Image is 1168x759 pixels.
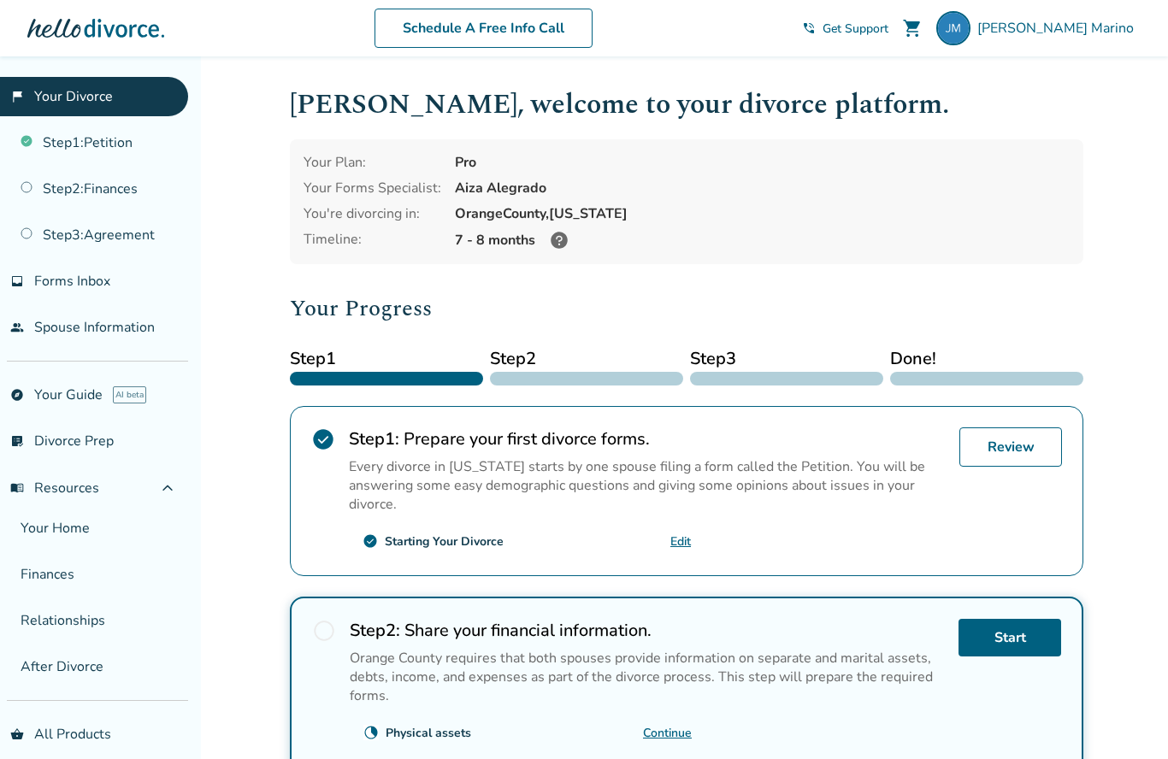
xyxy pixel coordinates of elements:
h2: Your Progress [290,291,1083,326]
a: phone_in_talkGet Support [802,21,888,37]
div: Timeline: [304,230,441,250]
span: radio_button_unchecked [312,619,336,643]
h2: Prepare your first divorce forms. [349,427,946,450]
span: phone_in_talk [802,21,816,35]
div: Your Forms Specialist: [304,179,441,197]
span: inbox [10,274,24,288]
div: Starting Your Divorce [385,533,504,550]
a: Continue [643,725,692,741]
span: Step 1 [290,346,483,372]
span: Done! [890,346,1083,372]
span: check_circle [311,427,335,451]
img: jmarino949@gmail.com [936,11,970,45]
div: Physical assets [386,725,471,741]
iframe: Chat Widget [1082,677,1168,759]
span: Get Support [823,21,888,37]
span: expand_less [157,478,178,498]
span: explore [10,388,24,402]
p: Orange County requires that both spouses provide information on separate and marital assets, debt... [350,649,945,705]
span: Forms Inbox [34,272,110,291]
div: Aiza Alegrado [455,179,1070,197]
div: You're divorcing in: [304,204,441,223]
a: Edit [670,533,691,550]
h1: [PERSON_NAME] , welcome to your divorce platform. [290,84,1083,126]
span: Resources [10,479,99,497]
div: Your Plan: [304,153,441,172]
strong: Step 1 : [349,427,399,450]
span: clock_loader_40 [363,725,379,740]
span: list_alt_check [10,434,24,448]
span: Step 3 [690,346,883,372]
span: AI beta [113,386,146,403]
span: Step 2 [490,346,683,372]
span: check_circle [363,533,378,549]
a: Schedule A Free Info Call [375,9,593,48]
div: 7 - 8 months [455,230,1070,250]
span: people [10,321,24,334]
span: [PERSON_NAME] Marino [977,19,1141,38]
a: Review [959,427,1062,467]
strong: Step 2 : [350,619,400,642]
h2: Share your financial information. [350,619,945,642]
span: shopping_basket [10,727,24,741]
span: flag_2 [10,90,24,103]
p: Every divorce in [US_STATE] starts by one spouse filing a form called the Petition. You will be a... [349,457,946,514]
div: Pro [455,153,1070,172]
div: Orange County, [US_STATE] [455,204,1070,223]
span: menu_book [10,481,24,495]
span: shopping_cart [902,18,923,38]
a: Start [959,619,1061,656]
